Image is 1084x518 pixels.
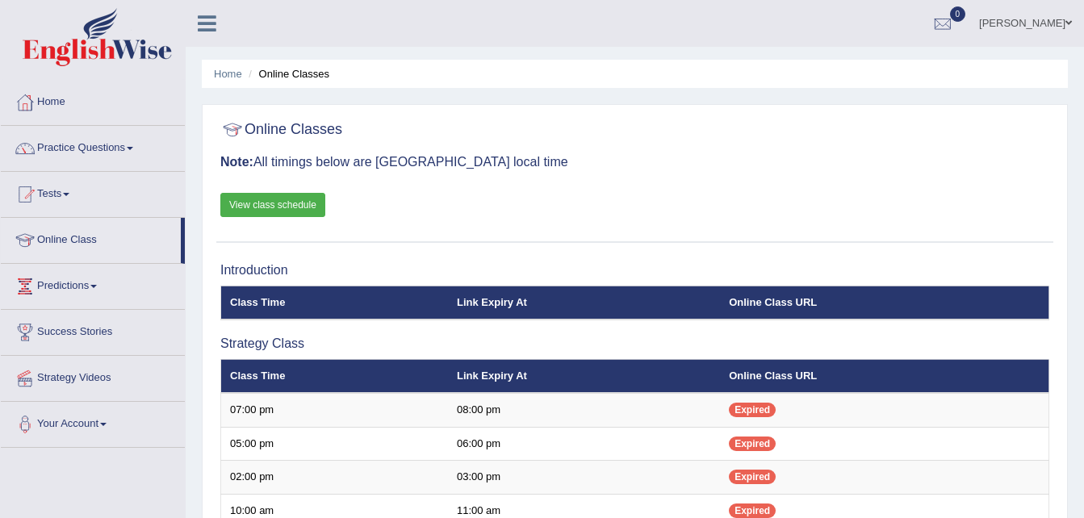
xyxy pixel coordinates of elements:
a: Success Stories [1,310,185,350]
li: Online Classes [245,66,329,81]
h3: All timings below are [GEOGRAPHIC_DATA] local time [220,155,1049,169]
th: Class Time [221,286,448,320]
th: Class Time [221,359,448,393]
span: 0 [950,6,966,22]
th: Online Class URL [720,359,1048,393]
span: Expired [729,437,776,451]
a: Home [214,68,242,80]
a: Tests [1,172,185,212]
a: Your Account [1,402,185,442]
span: Expired [729,503,776,518]
th: Online Class URL [720,286,1048,320]
td: 02:00 pm [221,461,448,495]
b: Note: [220,155,253,169]
a: Online Class [1,218,181,258]
td: 08:00 pm [448,393,720,427]
a: View class schedule [220,193,325,217]
a: Strategy Videos [1,356,185,396]
td: 05:00 pm [221,427,448,461]
h2: Online Classes [220,118,342,142]
th: Link Expiry At [448,359,720,393]
a: Home [1,80,185,120]
span: Expired [729,470,776,484]
span: Expired [729,403,776,417]
h3: Introduction [220,263,1049,278]
a: Practice Questions [1,126,185,166]
td: 06:00 pm [448,427,720,461]
a: Predictions [1,264,185,304]
td: 07:00 pm [221,393,448,427]
h3: Strategy Class [220,336,1049,351]
td: 03:00 pm [448,461,720,495]
th: Link Expiry At [448,286,720,320]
